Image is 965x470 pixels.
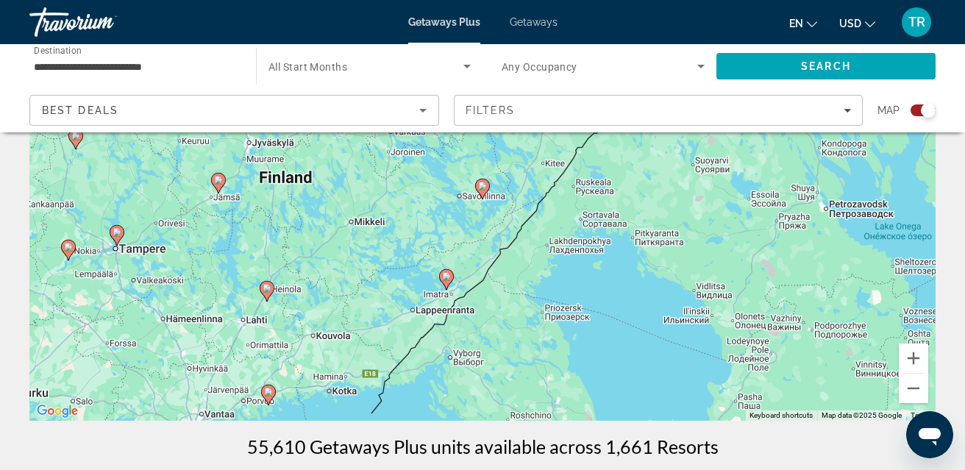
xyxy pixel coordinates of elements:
img: Google [33,402,82,421]
span: Filters [466,104,516,116]
span: TR [908,15,925,29]
a: Terms (opens in new tab) [911,411,931,419]
button: User Menu [897,7,936,38]
span: Destination [34,45,82,55]
input: Select destination [34,58,237,76]
button: Change language [789,13,817,34]
iframe: Button to launch messaging window [906,411,953,458]
button: Filters [454,95,863,126]
a: Travorium [29,3,177,41]
span: Search [801,60,851,72]
a: Getaways Plus [408,16,480,28]
span: Best Deals [42,104,118,116]
h1: 55,610 Getaways Plus units available across 1,661 Resorts [247,435,719,457]
span: Any Occupancy [502,61,577,73]
mat-select: Sort by [42,102,427,119]
span: All Start Months [268,61,347,73]
span: Map [877,100,900,121]
span: USD [839,18,861,29]
button: Zoom out [899,374,928,403]
button: Zoom in [899,343,928,373]
a: Open this area in Google Maps (opens a new window) [33,402,82,421]
a: Getaways [510,16,558,28]
span: en [789,18,803,29]
button: Search [716,53,936,79]
button: Change currency [839,13,875,34]
button: Keyboard shortcuts [749,410,813,421]
span: Map data ©2025 Google [822,411,902,419]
